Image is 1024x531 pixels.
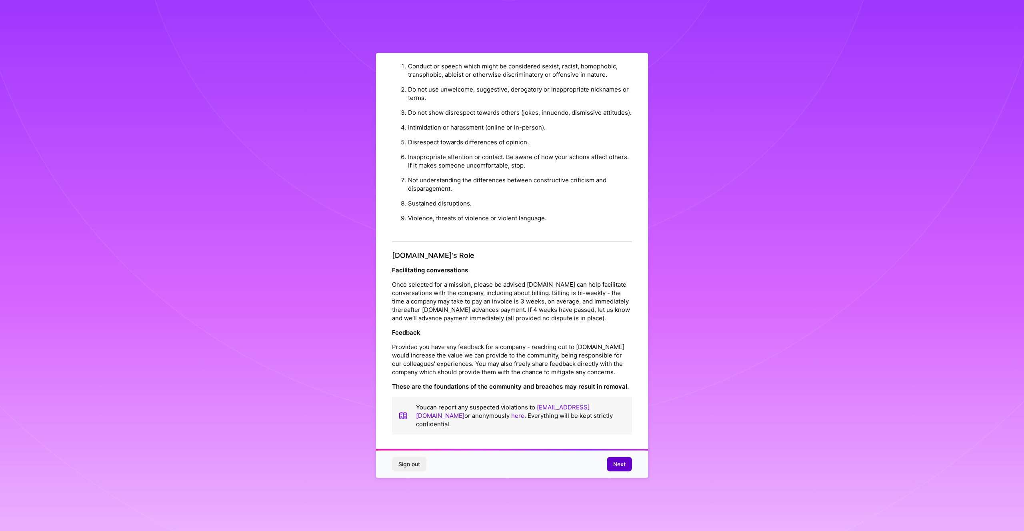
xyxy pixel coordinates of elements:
button: Sign out [392,457,426,471]
li: Do not show disrespect towards others (jokes, innuendo, dismissive attitudes). [408,105,632,120]
li: Sustained disruptions. [408,196,632,211]
span: Next [613,460,626,468]
strong: Feedback [392,329,420,336]
span: Sign out [398,460,420,468]
p: You can report any suspected violations to or anonymously . Everything will be kept strictly conf... [416,403,626,428]
p: Provided you have any feedback for a company - reaching out to [DOMAIN_NAME] would increase the v... [392,343,632,376]
li: Disrespect towards differences of opinion. [408,135,632,150]
li: Do not use unwelcome, suggestive, derogatory or inappropriate nicknames or terms. [408,82,632,105]
img: book icon [398,403,408,428]
p: Once selected for a mission, please be advised [DOMAIN_NAME] can help facilitate conversations wi... [392,280,632,322]
h4: [DOMAIN_NAME]’s Role [392,251,632,260]
li: Inappropriate attention or contact. Be aware of how your actions affect others. If it makes someo... [408,150,632,173]
strong: These are the foundations of the community and breaches may result in removal. [392,383,629,390]
strong: Facilitating conversations [392,266,468,274]
li: Violence, threats of violence or violent language. [408,211,632,226]
button: Next [607,457,632,471]
a: [EMAIL_ADDRESS][DOMAIN_NAME] [416,403,590,419]
a: here [511,412,524,419]
li: Intimidation or harassment (online or in-person). [408,120,632,135]
li: Conduct or speech which might be considered sexist, racist, homophobic, transphobic, ableist or o... [408,59,632,82]
li: Not understanding the differences between constructive criticism and disparagement. [408,173,632,196]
